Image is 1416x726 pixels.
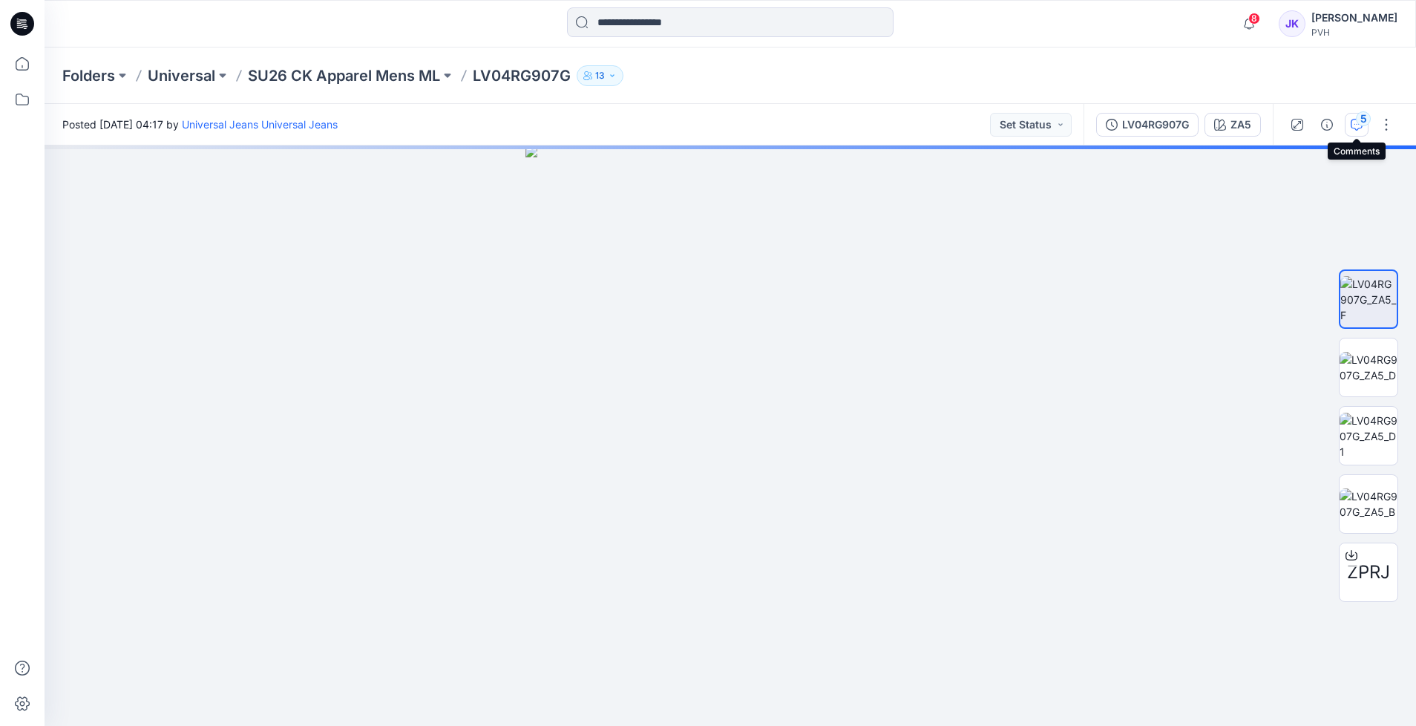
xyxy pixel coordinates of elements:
[525,145,936,726] img: eyJhbGciOiJIUzI1NiIsImtpZCI6IjAiLCJzbHQiOiJzZXMiLCJ0eXAiOiJKV1QifQ.eyJkYXRhIjp7InR5cGUiOiJzdG9yYW...
[1248,13,1260,24] span: 8
[1345,113,1369,137] button: 5
[1311,9,1397,27] div: [PERSON_NAME]
[1315,113,1339,137] button: Details
[62,117,338,132] span: Posted [DATE] 04:17 by
[1204,113,1261,137] button: ZA5
[473,65,571,86] p: LV04RG907G
[148,65,215,86] a: Universal
[1096,113,1199,137] button: LV04RG907G
[1122,117,1189,133] div: LV04RG907G
[1230,117,1251,133] div: ZA5
[1279,10,1305,37] div: JK
[1340,276,1397,323] img: LV04RG907G_ZA5_F
[248,65,440,86] a: SU26 CK Apparel Mens ML
[1311,27,1397,38] div: PVH
[1347,559,1390,586] span: ZPRJ
[1356,111,1371,126] div: 5
[595,68,605,84] p: 13
[1340,413,1397,460] img: LV04RG907G_ZA5_D1
[182,118,338,131] a: Universal Jeans Universal Jeans
[62,65,115,86] a: Folders
[1340,352,1397,383] img: LV04RG907G_ZA5_D
[1340,488,1397,520] img: LV04RG907G_ZA5_B
[577,65,623,86] button: 13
